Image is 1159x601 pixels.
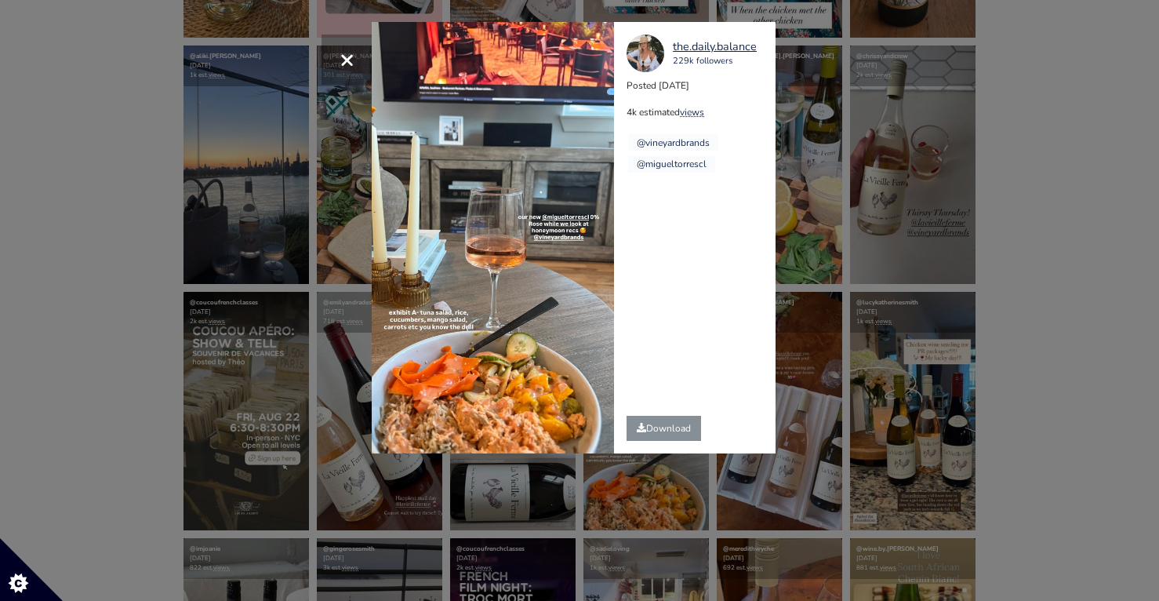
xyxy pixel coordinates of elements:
[627,35,664,72] img: 7328284.jpg
[673,38,757,56] a: the.daily.balance
[627,105,775,119] p: 4k estimated
[680,106,704,118] a: views
[627,78,775,93] p: Posted [DATE]
[673,55,757,68] div: 229k followers
[627,416,701,441] a: Download
[637,137,710,149] a: @vineyardbrands
[322,35,372,85] button: Close
[340,42,354,76] span: ×
[637,158,707,170] a: @migueltorrescl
